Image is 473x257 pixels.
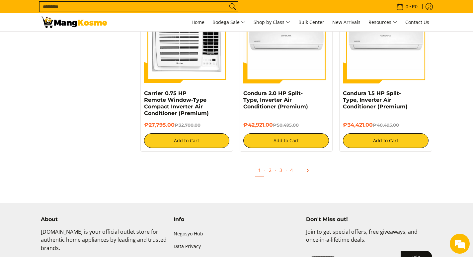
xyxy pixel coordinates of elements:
[174,240,300,253] a: Data Privacy
[227,2,238,12] button: Search
[276,164,285,177] a: 3
[275,167,276,173] span: ·
[368,18,397,27] span: Resources
[343,122,429,128] h6: ₱34,421.00
[343,133,429,148] button: Add to Cart
[137,162,436,183] ul: Pagination
[394,3,420,10] span: •
[114,13,433,31] nav: Main Menu
[192,19,204,25] span: Home
[373,122,399,128] del: ₱40,495.00
[405,4,409,9] span: 0
[39,84,92,151] span: We're online!
[306,228,432,251] p: Join to get special offers, free giveaways, and once-in-a-lifetime deals.
[266,164,275,177] a: 2
[174,228,300,240] a: Negosyo Hub
[175,122,200,128] del: ₱32,700.00
[329,13,364,31] a: New Arrivals
[285,167,287,173] span: ·
[3,182,126,205] textarea: Type your message and hit 'Enter'
[255,164,264,177] a: 1
[405,19,429,25] span: Contact Us
[343,90,408,110] a: Condura 1.5 HP Split-Type, Inverter Air Conditioner (Premium)
[144,90,209,116] a: Carrier 0.75 HP Remote Window-Type Compact Inverter Air Conditioner (Premium)
[41,17,107,28] img: Premium Deals: Best Premium Home Appliances Sale l Mang Kosme
[209,13,249,31] a: Bodega Sale
[174,216,300,223] h4: Info
[243,90,308,110] a: Condura 2.0 HP Split-Type, Inverter Air Conditioner (Premium)
[109,3,125,19] div: Minimize live chat window
[402,13,433,31] a: Contact Us
[243,133,329,148] button: Add to Cart
[411,4,419,9] span: ₱0
[298,19,324,25] span: Bulk Center
[144,122,230,128] h6: ₱27,795.00
[41,216,167,223] h4: About
[144,133,230,148] button: Add to Cart
[287,164,296,177] a: 4
[332,19,360,25] span: New Arrivals
[295,13,328,31] a: Bulk Center
[254,18,290,27] span: Shop by Class
[243,122,329,128] h6: ₱42,921.00
[35,37,112,46] div: Chat with us now
[212,18,246,27] span: Bodega Sale
[188,13,208,31] a: Home
[264,167,266,173] span: ·
[250,13,294,31] a: Shop by Class
[306,216,432,223] h4: Don't Miss out!
[365,13,401,31] a: Resources
[273,122,299,128] del: ₱50,495.00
